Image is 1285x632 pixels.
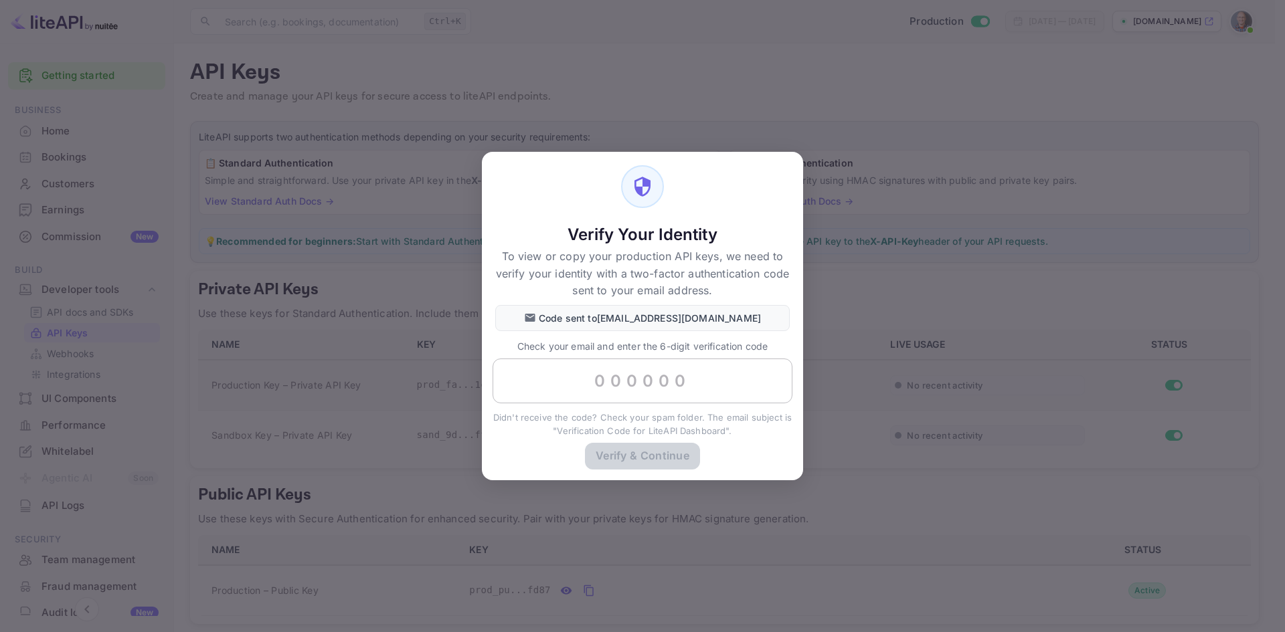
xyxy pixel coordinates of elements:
[495,224,790,245] h5: Verify Your Identity
[493,411,792,437] p: Didn't receive the code? Check your spam folder. The email subject is "Verification Code for Lite...
[493,339,792,353] p: Check your email and enter the 6-digit verification code
[539,311,761,325] p: Code sent to [EMAIL_ADDRESS][DOMAIN_NAME]
[495,248,790,300] p: To view or copy your production API keys, we need to verify your identity with a two-factor authe...
[493,358,792,404] input: 000000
